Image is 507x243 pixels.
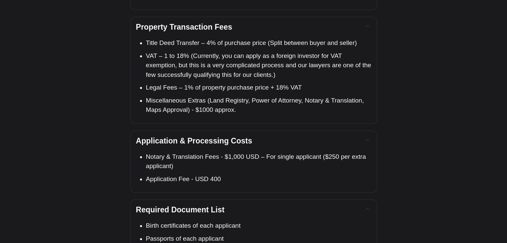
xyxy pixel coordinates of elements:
button: Expand toggle to read content [364,22,371,30]
span: Title Deed Transfer – 4% of purchase price (Split between buyer and seller) [146,39,357,46]
button: Expand toggle to read content [364,136,371,144]
span: Legal Fees – 1% of property purchase price + 18% VAT [146,84,302,91]
span: Birth certificates of each applicant [146,222,241,229]
span: VAT – 1 to 18% (Currently, you can apply as a foreign investor for VAT exemption, but this is a v... [146,52,373,78]
span: Passports of each applicant [146,235,224,242]
button: Expand toggle to read content [364,205,371,213]
span: Miscellaneous Extras (Land Registry, Power of Attorney, Notary & Translation, Maps Approval) ‐ $1... [146,97,366,114]
span: Application Fee ‐ USD 400 [146,175,221,182]
span: Required Document List [136,205,225,214]
span: Application & Processing Costs [136,136,252,145]
span: Property Transaction Fees [136,23,232,31]
span: Notary & Translation Fees ‐ $1,000 USD – For single applicant ($250 per extra applicant) [146,153,368,170]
